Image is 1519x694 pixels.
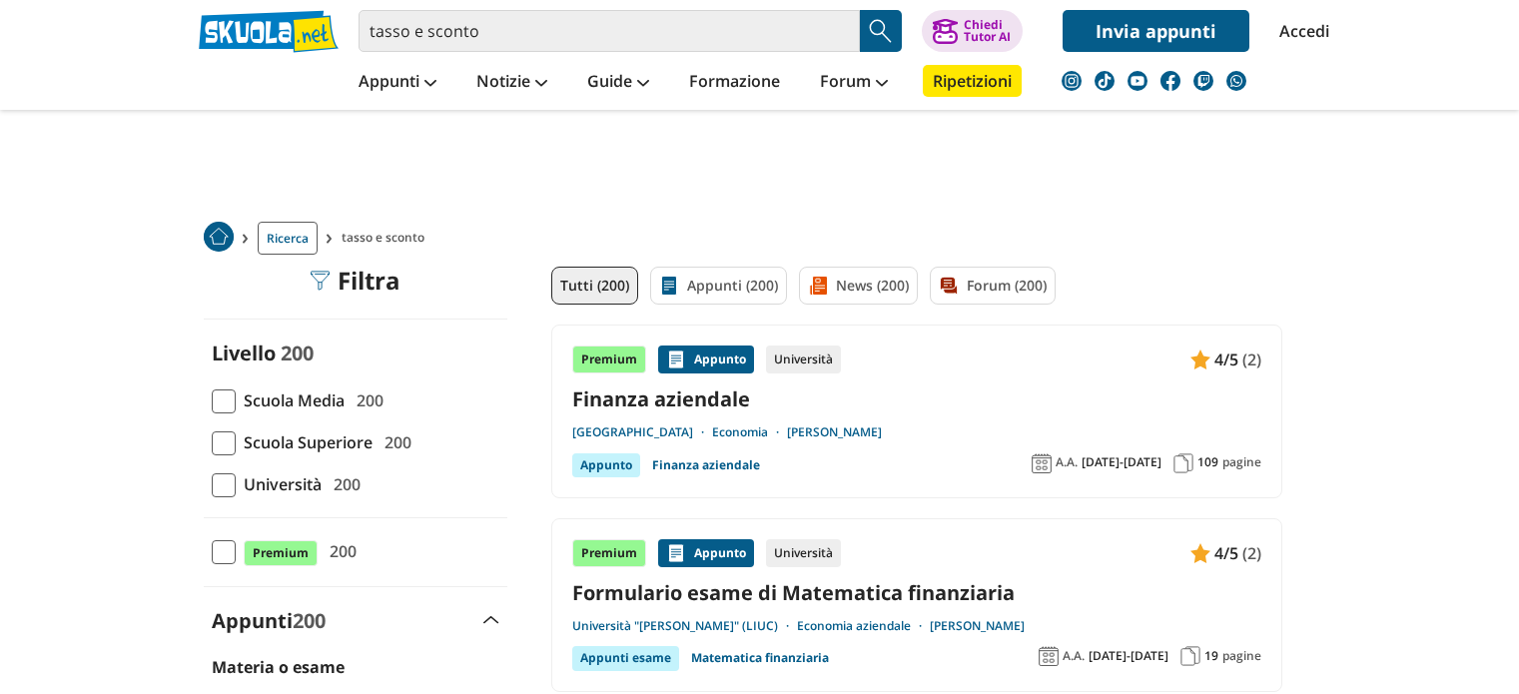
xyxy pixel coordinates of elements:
[212,340,276,366] label: Livello
[659,276,679,296] img: Appunti filtro contenuto
[1226,71,1246,91] img: WhatsApp
[572,346,646,373] div: Premium
[582,65,654,101] a: Guide
[551,267,638,305] a: Tutti (200)
[1039,646,1059,666] img: Anno accademico
[212,607,326,634] label: Appunti
[483,616,499,624] img: Apri e chiudi sezione
[652,453,760,477] a: Finanza aziendale
[1204,648,1218,664] span: 19
[799,267,918,305] a: News (200)
[212,656,345,678] label: Materia o esame
[1197,454,1218,470] span: 109
[310,271,330,291] img: Filtra filtri mobile
[650,267,787,305] a: Appunti (200)
[471,65,552,101] a: Notizie
[666,543,686,563] img: Appunti contenuto
[572,539,646,567] div: Premium
[1242,347,1261,372] span: (2)
[684,65,785,101] a: Formazione
[377,429,411,455] span: 200
[1214,347,1238,372] span: 4/5
[866,16,896,46] img: Cerca appunti, riassunti o versioni
[1190,349,1210,369] img: Appunti contenuto
[1193,71,1213,91] img: twitch
[1180,646,1200,666] img: Pagine
[930,267,1056,305] a: Forum (200)
[322,538,357,564] span: 200
[1128,71,1147,91] img: youtube
[572,646,679,670] div: Appunti esame
[964,19,1011,43] div: Chiedi Tutor AI
[930,618,1025,634] a: [PERSON_NAME]
[922,10,1023,52] button: ChiediTutor AI
[258,222,318,255] a: Ricerca
[1082,454,1161,470] span: [DATE]-[DATE]
[860,10,902,52] button: Search Button
[691,646,829,670] a: Matematica finanziaria
[1242,540,1261,566] span: (2)
[349,387,383,413] span: 200
[354,65,441,101] a: Appunti
[1222,454,1261,470] span: pagine
[326,471,361,497] span: 200
[939,276,959,296] img: Forum filtro contenuto
[281,340,314,366] span: 200
[1214,540,1238,566] span: 4/5
[572,618,797,634] a: Università "[PERSON_NAME]" (LIUC)
[310,267,400,295] div: Filtra
[1063,648,1085,664] span: A.A.
[236,429,373,455] span: Scuola Superiore
[1063,10,1249,52] a: Invia appunti
[1089,648,1168,664] span: [DATE]-[DATE]
[359,10,860,52] input: Cerca appunti, riassunti o versioni
[658,346,754,373] div: Appunto
[808,276,828,296] img: News filtro contenuto
[797,618,930,634] a: Economia aziendale
[236,387,345,413] span: Scuola Media
[1056,454,1078,470] span: A.A.
[1160,71,1180,91] img: facebook
[1173,453,1193,473] img: Pagine
[204,222,234,252] img: Home
[572,424,712,440] a: [GEOGRAPHIC_DATA]
[293,607,326,634] span: 200
[244,540,318,566] span: Premium
[1190,543,1210,563] img: Appunti contenuto
[815,65,893,101] a: Forum
[204,222,234,255] a: Home
[236,471,322,497] span: Università
[923,65,1022,97] a: Ripetizioni
[658,539,754,567] div: Appunto
[787,424,882,440] a: [PERSON_NAME]
[572,453,640,477] div: Appunto
[1222,648,1261,664] span: pagine
[666,349,686,369] img: Appunti contenuto
[572,579,1261,606] a: Formulario esame di Matematica finanziaria
[1032,453,1052,473] img: Anno accademico
[766,539,841,567] div: Università
[572,385,1261,412] a: Finanza aziendale
[1062,71,1082,91] img: instagram
[766,346,841,373] div: Università
[342,222,432,255] span: tasso e sconto
[712,424,787,440] a: Economia
[1279,10,1321,52] a: Accedi
[1095,71,1115,91] img: tiktok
